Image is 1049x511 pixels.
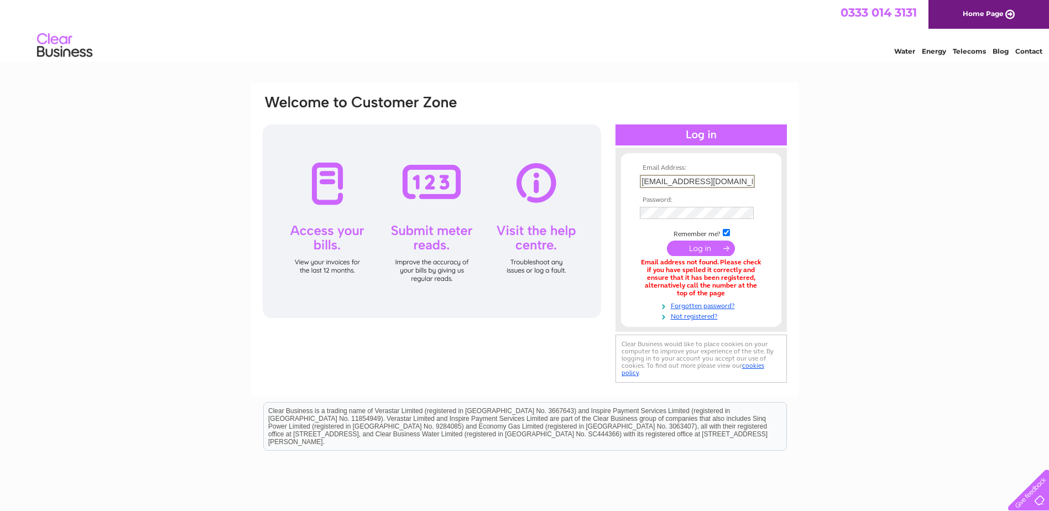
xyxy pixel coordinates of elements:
[667,241,735,256] input: Submit
[637,227,765,238] td: Remember me?
[640,310,765,321] a: Not registered?
[637,164,765,172] th: Email Address:
[637,196,765,204] th: Password:
[615,335,787,383] div: Clear Business would like to place cookies on your computer to improve your experience of the sit...
[894,47,915,55] a: Water
[622,362,764,377] a: cookies policy
[841,6,917,19] a: 0333 014 3131
[993,47,1009,55] a: Blog
[953,47,986,55] a: Telecoms
[36,29,93,62] img: logo.png
[640,259,763,297] div: Email address not found. Please check if you have spelled it correctly and ensure that it has bee...
[1015,47,1042,55] a: Contact
[922,47,946,55] a: Energy
[264,6,786,54] div: Clear Business is a trading name of Verastar Limited (registered in [GEOGRAPHIC_DATA] No. 3667643...
[640,300,765,310] a: Forgotten password?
